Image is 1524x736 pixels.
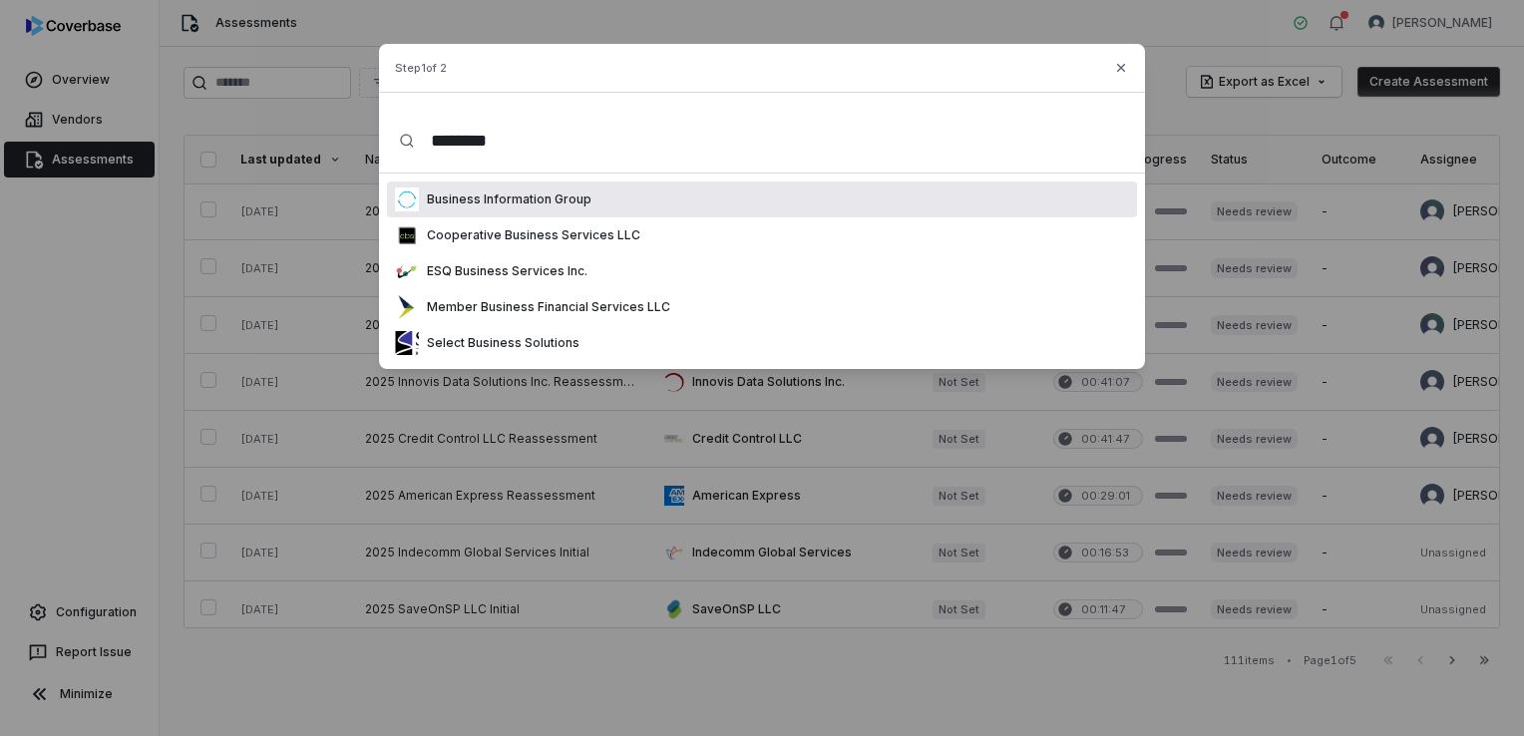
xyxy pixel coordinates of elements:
[419,227,640,243] p: Cooperative Business Services LLC
[379,174,1145,369] div: Suggestions
[419,263,587,279] p: ESQ Business Services Inc.
[419,191,591,207] p: Business Information Group
[395,61,447,76] span: Step 1 of 2
[419,299,670,315] p: Member Business Financial Services LLC
[419,335,579,351] p: Select Business Solutions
